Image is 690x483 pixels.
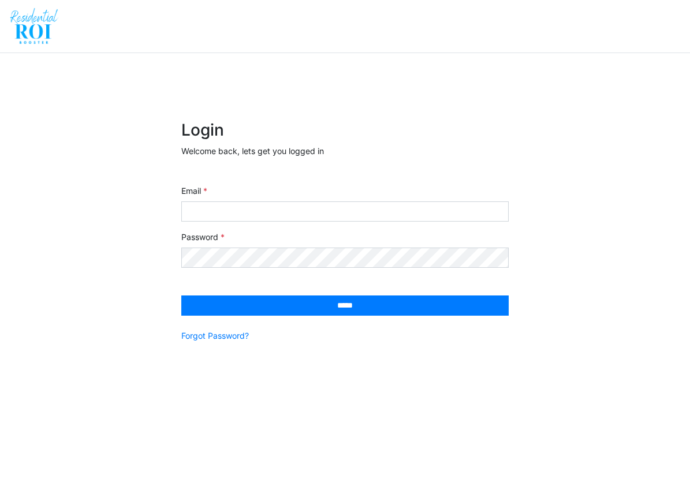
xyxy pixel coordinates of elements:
[181,185,207,197] label: Email
[9,8,59,44] img: spp logo
[181,121,509,140] h2: Login
[181,231,225,243] label: Password
[181,330,249,342] a: Forgot Password?
[181,145,509,157] p: Welcome back, lets get you logged in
